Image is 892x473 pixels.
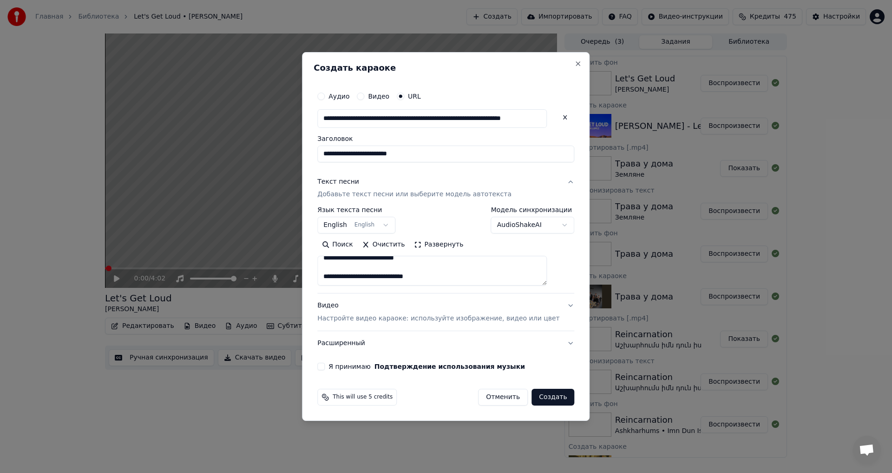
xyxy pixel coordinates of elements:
label: Видео [368,93,389,100]
label: Язык текста песни [317,207,395,213]
button: Расширенный [317,331,574,355]
p: Настройте видео караоке: используйте изображение, видео или цвет [317,314,559,323]
button: Развернуть [409,238,468,253]
button: Очистить [358,238,410,253]
p: Добавьте текст песни или выберите модель автотекста [317,190,512,200]
label: URL [408,93,421,100]
label: Заголовок [317,135,574,142]
span: This will use 5 credits [333,393,393,401]
button: Текст песниДобавьте текст песни или выберите модель автотекста [317,170,574,207]
label: Я принимаю [328,363,525,370]
button: Я принимаю [374,363,525,370]
label: Аудио [328,93,349,100]
div: Текст песни [317,177,359,187]
button: ВидеоНастройте видео караоке: используйте изображение, видео или цвет [317,294,574,331]
button: Отменить [478,389,528,406]
div: Текст песниДобавьте текст песни или выберите модель автотекста [317,207,574,293]
h2: Создать караоке [314,64,578,72]
label: Модель синхронизации [491,207,575,213]
div: Видео [317,301,559,324]
button: Создать [531,389,574,406]
button: Поиск [317,238,357,253]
